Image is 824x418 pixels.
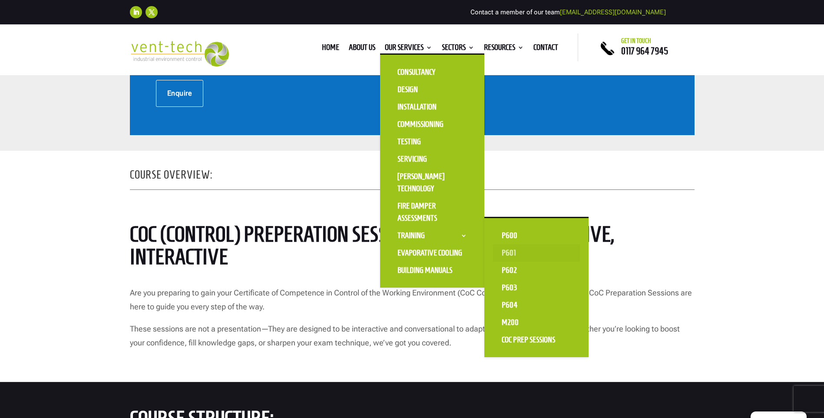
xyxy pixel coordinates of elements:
[493,314,580,331] a: M200
[130,223,695,273] h2: CoC (control) preperation sessions – Tailored, supportive, interactive
[621,46,668,56] a: 0117 964 7945
[621,37,651,44] span: Get in touch
[442,44,474,54] a: Sectors
[493,279,580,296] a: P603
[130,41,229,66] img: 2023-09-27T08_35_16.549ZVENT-TECH---Clear-background
[349,44,375,54] a: About us
[389,227,476,244] a: Training
[389,197,476,227] a: Fire Damper Assessments
[389,244,476,262] a: Evaporative Cooling
[493,227,580,244] a: P600
[322,44,339,54] a: Home
[389,150,476,168] a: Servicing
[493,262,580,279] a: P602
[493,296,580,314] a: P604
[533,44,558,54] a: Contact
[493,244,580,262] a: P601
[385,44,432,54] a: Our Services
[130,6,142,18] a: Follow on LinkedIn
[130,286,695,322] p: Are you preparing to gain your Certificate of Competence in Control of the Working Environment (C...
[389,116,476,133] a: Commissioning
[470,8,666,16] span: Contact a member of our team
[560,8,666,16] a: [EMAIL_ADDRESS][DOMAIN_NAME]
[389,81,476,98] a: Design
[146,6,158,18] a: Follow on X
[493,331,580,348] a: CoC Prep Sessions
[156,80,204,107] a: Enquire
[130,322,695,358] p: These sessions are not a presentation—They are designed to be interactive and conversational to a...
[389,168,476,197] a: [PERSON_NAME] Technology
[130,169,695,185] h2: Course Overview:
[389,262,476,279] a: Building Manuals
[389,63,476,81] a: Consultancy
[389,98,476,116] a: Installation
[389,133,476,150] a: Testing
[484,44,524,54] a: Resources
